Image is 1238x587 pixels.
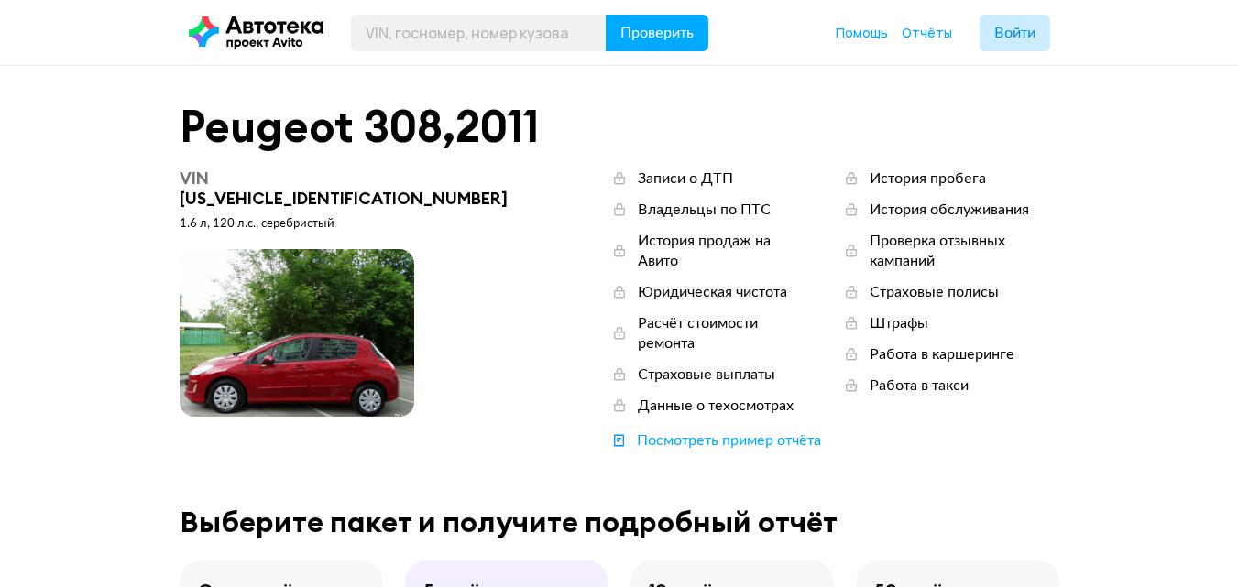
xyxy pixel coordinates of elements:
[638,282,787,302] div: Юридическая чистота
[180,216,520,233] div: 1.6 л, 120 л.c., серебристый
[870,282,999,302] div: Страховые полисы
[180,168,520,209] div: [US_VEHICLE_IDENTIFICATION_NUMBER]
[180,103,1059,150] div: Peugeot 308 , 2011
[638,396,794,416] div: Данные о техосмотрах
[180,505,1059,538] div: Выберите пакет и получите подробный отчёт
[606,15,708,51] button: Проверить
[870,344,1014,364] div: Работа в каршеринге
[870,375,969,396] div: Работа в такси
[638,313,805,353] div: Расчёт стоимости ремонта
[620,26,694,40] span: Проверить
[610,430,821,451] a: Посмотреть пример отчёта
[638,231,805,271] div: История продаж на Авито
[180,168,209,189] span: VIN
[836,24,888,41] span: Помощь
[870,168,986,189] div: История пробега
[836,24,888,42] a: Помощь
[980,15,1050,51] button: Войти
[870,200,1029,220] div: История обслуживания
[902,24,952,42] a: Отчёты
[638,200,771,220] div: Владельцы по ПТС
[638,364,775,385] div: Страховые выплаты
[638,168,733,189] div: Записи о ДТП
[902,24,952,41] span: Отчёты
[351,15,607,51] input: VIN, госномер, номер кузова
[870,231,1059,271] div: Проверка отзывных кампаний
[870,313,928,333] div: Штрафы
[994,26,1035,40] span: Войти
[637,430,821,451] div: Посмотреть пример отчёта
